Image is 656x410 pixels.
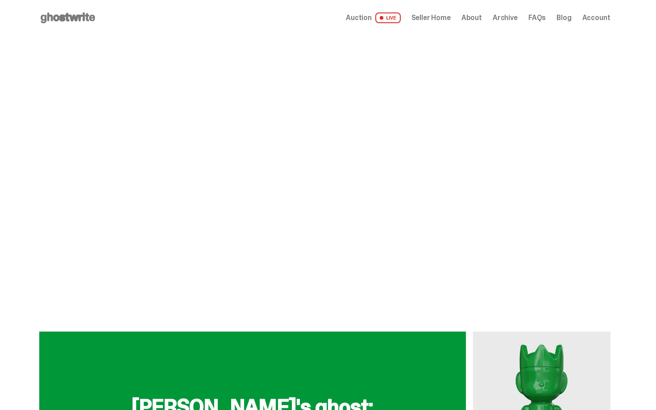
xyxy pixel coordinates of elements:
a: Seller Home [411,14,451,21]
a: Blog [556,14,571,21]
a: Archive [493,14,518,21]
a: About [461,14,482,21]
a: FAQs [528,14,546,21]
a: Auction LIVE [346,12,400,23]
a: Account [582,14,610,21]
span: LIVE [375,12,401,23]
span: Auction [346,14,372,21]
